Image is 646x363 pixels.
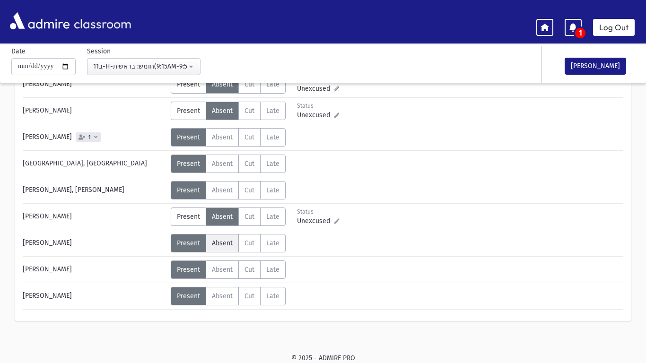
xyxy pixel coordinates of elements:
div: AttTypes [171,234,286,252]
div: [PERSON_NAME] [18,207,171,226]
span: Absent [212,213,233,221]
span: Cut [244,186,254,194]
span: Absent [212,160,233,168]
span: Late [266,213,279,221]
button: [PERSON_NAME] [565,58,626,75]
span: Absent [212,239,233,247]
span: Unexcused [297,216,334,226]
span: Present [177,239,200,247]
div: [PERSON_NAME] [18,75,171,94]
div: [GEOGRAPHIC_DATA], [GEOGRAPHIC_DATA] [18,155,171,173]
span: Cut [244,107,254,115]
span: Present [177,80,200,88]
div: [PERSON_NAME] [18,102,171,120]
span: classroom [72,9,131,34]
span: Unexcused [297,84,334,94]
span: Cut [244,266,254,274]
span: Cut [244,213,254,221]
div: [PERSON_NAME], [PERSON_NAME] [18,181,171,199]
div: AttTypes [171,181,286,199]
span: 1 [87,134,93,140]
label: Session [87,46,111,56]
span: Unexcused [297,110,334,120]
span: Cut [244,80,254,88]
span: Present [177,160,200,168]
span: Cut [244,292,254,300]
span: Cut [244,133,254,141]
span: Late [266,239,279,247]
div: 11ב-H-חומש: בראשית(9:15AM-9:58AM) [93,61,187,71]
div: Status [297,102,339,110]
div: AttTypes [171,102,286,120]
span: Late [266,80,279,88]
button: 11ב-H-חומש: בראשית(9:15AM-9:58AM) [87,58,201,75]
span: Present [177,133,200,141]
span: Absent [212,186,233,194]
div: [PERSON_NAME] [18,128,171,147]
div: Status [297,207,339,216]
div: [PERSON_NAME] [18,234,171,252]
span: Present [177,213,200,221]
span: Late [266,107,279,115]
span: Cut [244,239,254,247]
div: AttTypes [171,155,286,173]
span: Absent [212,133,233,141]
span: Late [266,266,279,274]
div: AttTypes [171,75,286,94]
label: Date [11,46,26,56]
span: Cut [244,160,254,168]
div: AttTypes [171,287,286,305]
div: AttTypes [171,207,286,226]
div: © 2025 - ADMIRE PRO [15,353,631,363]
span: Late [266,133,279,141]
div: AttTypes [171,260,286,279]
span: Late [266,160,279,168]
span: Absent [212,80,233,88]
img: AdmirePro [8,10,72,32]
span: Late [266,186,279,194]
a: Log Out [593,19,635,36]
span: Present [177,186,200,194]
span: Present [177,292,200,300]
span: Late [266,292,279,300]
div: [PERSON_NAME] [18,260,171,279]
span: Absent [212,107,233,115]
div: [PERSON_NAME] [18,287,171,305]
span: 1 [575,28,585,38]
span: Present [177,266,200,274]
span: Absent [212,292,233,300]
span: Present [177,107,200,115]
div: AttTypes [171,128,286,147]
span: Absent [212,266,233,274]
